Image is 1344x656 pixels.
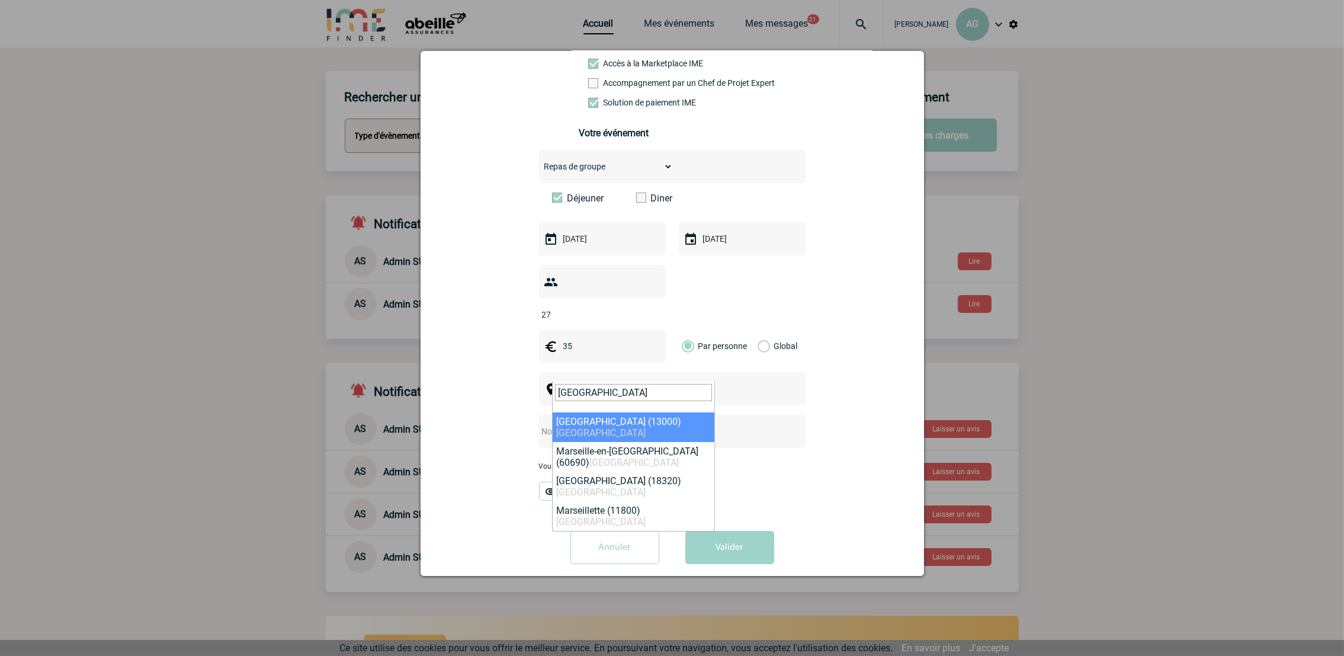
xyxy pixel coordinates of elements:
[556,487,646,498] span: [GEOGRAPHIC_DATA]
[685,531,774,564] button: Valider
[553,412,714,442] li: [GEOGRAPHIC_DATA] (13000)
[700,231,782,247] input: Date de fin
[539,307,650,322] input: Nombre de participants
[682,329,695,363] label: Par personne
[553,442,714,472] li: Marseille-en-[GEOGRAPHIC_DATA] (60690)
[588,98,640,107] label: Conformité aux process achat client, Prise en charge de la facturation, Mutualisation de plusieur...
[758,329,765,363] label: Global
[560,338,642,354] input: Budget HT
[556,427,646,439] span: [GEOGRAPHIC_DATA]
[588,78,640,88] label: Prestation payante
[539,462,806,471] p: Vous pouvez ajouter une pièce jointe à votre demande
[552,193,620,204] label: Déjeuner
[636,193,704,204] label: Diner
[553,472,714,501] li: [GEOGRAPHIC_DATA] (18320)
[556,516,646,527] span: [GEOGRAPHIC_DATA]
[579,127,765,139] h3: Votre événement
[553,501,714,531] li: Marseillette (11800)
[539,424,774,439] input: Nom de l'événement
[560,231,642,247] input: Date de début
[589,457,679,468] span: [GEOGRAPHIC_DATA]
[588,59,640,68] label: Accès à la Marketplace IME
[570,531,659,564] input: Annuler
